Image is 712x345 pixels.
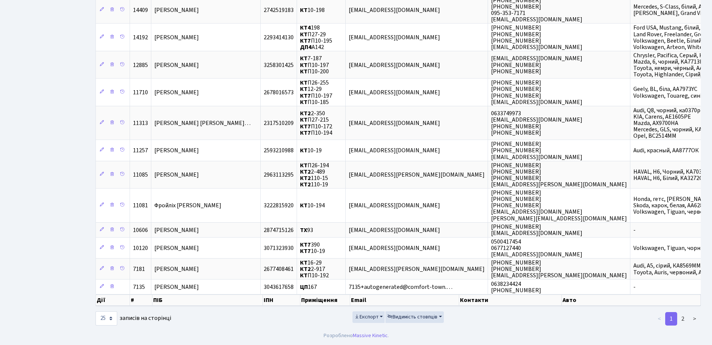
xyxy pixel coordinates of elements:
[491,140,582,161] span: [PHONE_NUMBER] [PHONE_NUMBER] [EMAIL_ADDRESS][DOMAIN_NAME]
[154,61,199,69] span: [PERSON_NAME]
[491,55,582,76] span: [EMAIL_ADDRESS][DOMAIN_NAME] [PHONE_NUMBER] [PHONE_NUMBER]
[133,33,148,42] span: 14192
[300,6,307,14] b: КТ
[353,332,388,339] a: Massive Kinetic
[300,241,325,255] span: 390 10-19
[300,226,313,234] span: 93
[491,223,582,237] span: [PHONE_NUMBER] [EMAIL_ADDRESS][DOMAIN_NAME]
[300,85,307,94] b: КТ
[300,294,350,306] th: Приміщення
[349,171,485,179] span: [EMAIL_ADDRESS][PERSON_NAME][DOMAIN_NAME]
[300,259,329,280] span: 16-29 2-917 П10-192
[130,294,152,306] th: #
[300,161,307,170] b: КТ
[300,161,329,189] span: П26-194 2-489 110-15 110-19
[300,147,322,155] span: 10-19
[300,55,307,63] b: КТ
[349,147,440,155] span: [EMAIL_ADDRESS][DOMAIN_NAME]
[264,147,294,155] span: 2593210988
[133,265,145,273] span: 7181
[300,247,311,255] b: КТ7
[300,116,307,124] b: КТ
[350,294,459,306] th: Email
[349,244,440,252] span: [EMAIL_ADDRESS][DOMAIN_NAME]
[154,201,221,210] span: Фройліх [PERSON_NAME]
[562,294,701,306] th: Авто
[300,168,311,176] b: КТ2
[300,129,311,137] b: КТ7
[264,171,294,179] span: 2963113295
[300,226,307,234] b: ТХ
[349,33,440,42] span: [EMAIL_ADDRESS][DOMAIN_NAME]
[300,24,311,32] b: КТ4
[300,98,307,106] b: КТ
[154,244,199,252] span: [PERSON_NAME]
[300,79,307,87] b: КТ
[133,244,148,252] span: 10120
[154,283,199,291] span: [PERSON_NAME]
[264,265,294,273] span: 2677408461
[154,226,199,234] span: [PERSON_NAME]
[300,92,311,100] b: КТ7
[300,55,329,76] span: 7-187 П10-197 П10-200
[459,294,562,306] th: Контакти
[349,201,440,210] span: [EMAIL_ADDRESS][DOMAIN_NAME]
[154,33,199,42] span: [PERSON_NAME]
[300,43,312,51] b: ДП4
[300,109,332,137] span: 2-350 П27-215 П10-172 П10-194
[133,6,148,14] span: 14409
[349,226,440,234] span: [EMAIL_ADDRESS][DOMAIN_NAME]
[154,6,199,14] span: [PERSON_NAME]
[300,201,325,210] span: 10-194
[688,312,701,326] a: >
[349,61,440,69] span: [EMAIL_ADDRESS][DOMAIN_NAME]
[263,294,301,306] th: ІПН
[300,109,311,117] b: КТ2
[133,61,148,69] span: 12885
[387,313,437,321] span: Видимість стовпців
[300,259,307,267] b: КТ
[264,244,294,252] span: 3071323930
[133,119,148,127] span: 11313
[300,201,307,210] b: КТ
[154,147,199,155] span: [PERSON_NAME]
[133,171,148,179] span: 11085
[264,88,294,97] span: 2678016573
[349,119,440,127] span: [EMAIL_ADDRESS][DOMAIN_NAME]
[154,119,251,127] span: [PERSON_NAME] [PERSON_NAME]…
[300,283,317,291] span: 167
[264,33,294,42] span: 2293414130
[133,226,148,234] span: 10606
[633,168,712,182] span: HAVAL, H6, Чорний, KA7030KX HAVAL, H6, Білий, KA3272CX
[133,88,148,97] span: 11710
[300,180,311,189] b: КТ2
[677,312,689,326] a: 2
[491,280,541,294] span: 0638234424 [PHONE_NUMBER]
[491,109,582,137] span: 0633749973 [EMAIL_ADDRESS][DOMAIN_NAME] [PHONE_NUMBER] [PHONE_NUMBER]
[154,88,199,97] span: [PERSON_NAME]
[349,283,452,291] span: 7135+autogenerated@comfort-town.…
[300,67,307,76] b: КТ
[300,61,307,69] b: КТ
[264,201,294,210] span: 3222815920
[491,189,627,222] span: [PHONE_NUMBER] [PHONE_NUMBER] [PHONE_NUMBER] [EMAIL_ADDRESS][DOMAIN_NAME] [PERSON_NAME][EMAIL_ADD...
[633,283,636,291] span: -
[300,24,332,51] span: 198 П27-29 П10-195 А142
[96,311,117,326] select: записів на сторінці
[300,79,332,106] span: П26-255 12-29 П10-197 П10-185
[264,226,294,234] span: 2874715126
[300,241,311,249] b: КТ7
[300,6,325,14] span: 10-198
[300,122,311,131] b: КТ7
[154,265,199,273] span: [PERSON_NAME]
[300,271,307,280] b: КТ
[300,265,311,273] b: КТ2
[633,226,636,234] span: -
[349,265,485,273] span: [EMAIL_ADDRESS][PERSON_NAME][DOMAIN_NAME]
[354,313,379,321] span: Експорт
[300,37,311,45] b: КТ7
[264,61,294,69] span: 3258301425
[491,24,582,51] span: [PHONE_NUMBER] [PHONE_NUMBER] [PHONE_NUMBER] [EMAIL_ADDRESS][DOMAIN_NAME]
[491,161,627,189] span: [PHONE_NUMBER] [PHONE_NUMBER] [PHONE_NUMBER] [EMAIL_ADDRESS][PERSON_NAME][DOMAIN_NAME]
[491,238,582,259] span: 0500417454 0677127440 [EMAIL_ADDRESS][DOMAIN_NAME]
